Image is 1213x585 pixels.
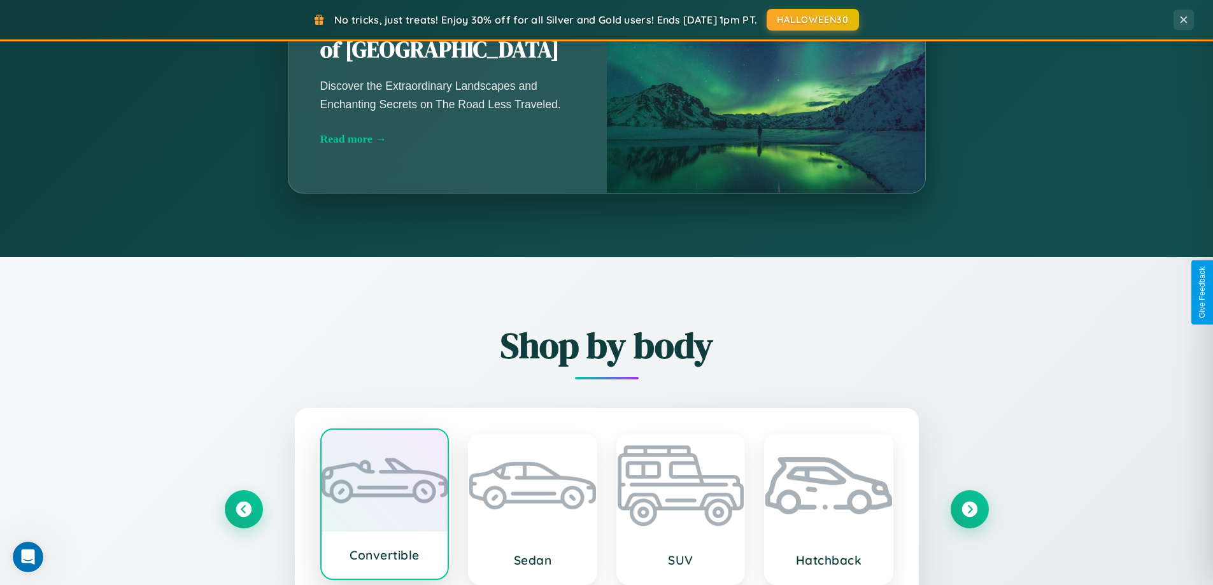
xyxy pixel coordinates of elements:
[320,77,575,113] p: Discover the Extraordinary Landscapes and Enchanting Secrets on The Road Less Traveled.
[482,553,583,568] h3: Sedan
[320,6,575,65] h2: Unearthing the Mystique of [GEOGRAPHIC_DATA]
[334,13,757,26] span: No tricks, just treats! Enjoy 30% off for all Silver and Gold users! Ends [DATE] 1pm PT.
[13,542,43,572] iframe: Intercom live chat
[320,132,575,146] div: Read more →
[778,553,879,568] h3: Hatchback
[767,9,859,31] button: HALLOWEEN30
[1198,267,1207,318] div: Give Feedback
[630,553,732,568] h3: SUV
[225,321,989,370] h2: Shop by body
[334,547,436,563] h3: Convertible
